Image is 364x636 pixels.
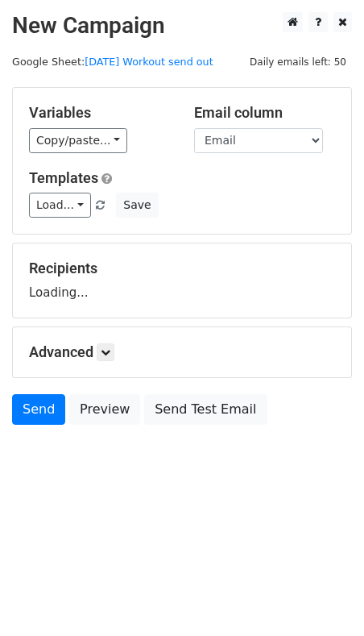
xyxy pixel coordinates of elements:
span: Daily emails left: 50 [244,53,352,71]
h5: Advanced [29,343,335,361]
a: Copy/paste... [29,128,127,153]
a: Load... [29,193,91,218]
button: Save [116,193,158,218]
a: Send Test Email [144,394,267,425]
h5: Email column [194,104,335,122]
a: [DATE] Workout send out [85,56,213,68]
small: Google Sheet: [12,56,213,68]
h2: New Campaign [12,12,352,39]
a: Preview [69,394,140,425]
a: Send [12,394,65,425]
a: Daily emails left: 50 [244,56,352,68]
div: Loading... [29,260,335,301]
h5: Recipients [29,260,335,277]
a: Templates [29,169,98,186]
h5: Variables [29,104,170,122]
